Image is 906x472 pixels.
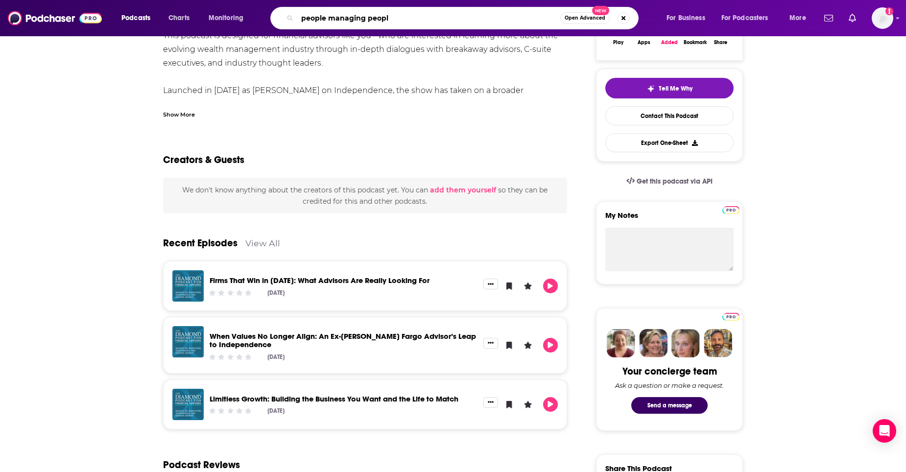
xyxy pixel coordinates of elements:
div: Apps [638,40,650,46]
div: Added [661,40,678,46]
button: Leave a Rating [521,397,535,412]
h2: Creators & Guests [163,154,244,166]
span: New [592,6,610,15]
button: Play [543,397,558,412]
span: For Business [667,11,705,25]
img: Barbara Profile [639,329,668,357]
button: Export One-Sheet [605,133,734,152]
span: Monitoring [209,11,243,25]
button: Bookmark Episode [502,338,517,353]
label: My Notes [605,211,734,228]
div: Share [714,40,727,46]
div: Community Rating: 0 out of 5 [208,289,253,296]
a: Get this podcast via API [619,169,720,193]
button: Open AdvancedNew [560,12,610,24]
h3: Podcast Reviews [163,459,240,471]
a: Pro website [722,205,739,214]
button: Play [543,279,558,293]
span: Tell Me Why [659,85,692,93]
a: Recent Episodes [163,237,238,249]
button: Leave a Rating [521,279,535,293]
button: add them yourself [430,186,496,194]
img: tell me why sparkle [647,85,655,93]
a: Show notifications dropdown [820,10,837,26]
img: Jules Profile [671,329,700,357]
button: Send a message [631,397,708,414]
div: Play [613,40,623,46]
a: View All [245,238,280,248]
button: open menu [783,10,818,26]
div: Community Rating: 0 out of 5 [208,353,253,360]
a: When Values No Longer Align: An Ex-Wells Fargo Advisor’s Leap to Independence [210,331,476,349]
div: [DATE] [267,407,285,414]
div: Bookmark [684,40,707,46]
div: Community Rating: 0 out of 5 [208,407,253,415]
img: Podchaser - Follow, Share and Rate Podcasts [8,9,102,27]
button: Show More Button [483,338,498,349]
div: Search podcasts, credits, & more... [280,7,648,29]
a: Limitless Growth: Building the Business You Want and the Life to Match [210,394,458,403]
a: Contact This Podcast [605,106,734,125]
span: More [789,11,806,25]
img: Podchaser Pro [722,313,739,321]
input: Search podcasts, credits, & more... [297,10,560,26]
button: Bookmark Episode [502,279,517,293]
a: Pro website [722,311,739,321]
img: Firms That Win in 2025: What Advisors Are Really Looking For [172,270,204,302]
span: For Podcasters [721,11,768,25]
span: We don't know anything about the creators of this podcast yet . You can so they can be credited f... [182,186,548,205]
a: Charts [162,10,195,26]
div: [DATE] [267,354,285,360]
img: Limitless Growth: Building the Business You Want and the Life to Match [172,389,204,420]
button: Bookmark Episode [502,397,517,412]
div: [DATE] [267,289,285,296]
button: Leave a Rating [521,338,535,353]
button: open menu [115,10,163,26]
button: Show More Button [483,279,498,289]
span: Charts [168,11,190,25]
a: Firms That Win in 2025: What Advisors Are Really Looking For [210,276,429,285]
span: Podcasts [121,11,150,25]
div: Open Intercom Messenger [873,419,896,443]
img: When Values No Longer Align: An Ex-Wells Fargo Advisor’s Leap to Independence [172,326,204,357]
div: Ask a question or make a request. [615,381,724,389]
button: open menu [202,10,256,26]
img: User Profile [872,7,893,29]
button: open menu [715,10,783,26]
svg: Add a profile image [885,7,893,15]
button: Play [543,338,558,353]
img: Jon Profile [704,329,732,357]
img: Podchaser Pro [722,206,739,214]
span: Open Advanced [565,16,605,21]
img: Sydney Profile [607,329,635,357]
span: Logged in as aoifemcg [872,7,893,29]
button: tell me why sparkleTell Me Why [605,78,734,98]
div: Your concierge team [622,365,717,378]
button: open menu [660,10,717,26]
button: Show profile menu [872,7,893,29]
a: Show notifications dropdown [845,10,860,26]
button: Show More Button [483,397,498,408]
span: Get this podcast via API [637,177,713,186]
